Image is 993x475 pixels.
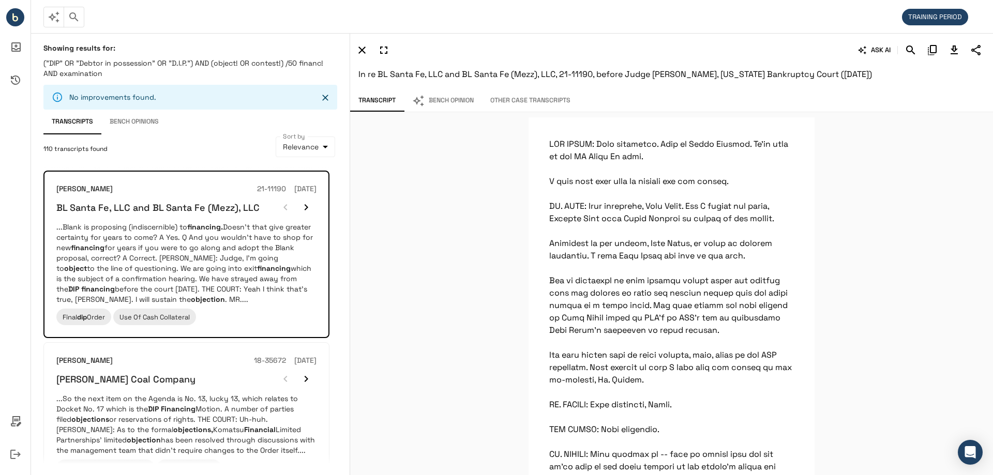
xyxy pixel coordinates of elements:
div: We are not billing you for your initial period of in-app activity. [902,9,973,25]
button: Close [318,90,333,105]
h6: [PERSON_NAME] [56,355,113,366]
div: Open Intercom Messenger [958,440,983,465]
span: A&m Retention Application [63,464,148,472]
h6: [PERSON_NAME] Coal Company [56,373,195,385]
label: Sort by [283,132,305,141]
em: dip [77,313,87,321]
span: Use Of Cash Collateral [119,313,190,321]
h6: [DATE] [294,355,317,366]
button: Download Transcript [945,41,963,59]
em: financing. [187,222,223,232]
span: TRAINING PERIOD [902,12,968,21]
button: Share Transcript [967,41,985,59]
button: Other Case Transcripts [482,90,579,112]
p: ...So the next item on the Agenda is No. 13, lucky 13, which relates to Docket No. 17 which is th... [56,393,317,455]
em: objections, [173,425,213,434]
h6: 21-11190 [257,183,286,195]
span: Final Order [63,313,105,321]
h6: BL Santa Fe, LLC and BL Santa Fe (Mezz), LLC [56,202,260,213]
em: financing [257,264,291,273]
em: objections [71,415,109,424]
button: Bench Opinions [101,110,167,134]
button: Bench Opinion [404,90,482,112]
h6: 18-35672 [254,355,286,366]
p: ("DIP" OR "Debtor in possession" OR "D.I.P.") AND (object! OR contest!) /50 financ! AND examination [43,58,337,79]
span: 110 transcripts found [43,144,108,155]
em: DIP [68,284,79,294]
h6: [DATE] [294,183,317,195]
button: ASK AI [856,41,893,59]
h6: [PERSON_NAME] [56,183,113,195]
em: financing [71,243,104,252]
span: Bar Date Motion [163,464,215,472]
em: Financial [244,425,276,434]
em: objection [127,435,161,445]
h6: Showing results for: [43,43,337,53]
span: In re BL Santa Fe, LLC and BL Santa Fe (Mezz), LLC, 21-11190, before Judge [PERSON_NAME], [US_STA... [358,69,872,80]
div: Relevance [276,136,335,157]
button: Transcripts [43,110,101,134]
em: Financing [161,404,195,413]
em: DIP [148,404,159,413]
em: object [64,264,87,273]
p: ...Blank is proposing (indiscernible) to Doesn’t that give greater certainty for years to come? A... [56,222,317,304]
p: No improvements found. [69,92,156,102]
em: financing [81,284,115,294]
button: Copy Citation [924,41,941,59]
button: Transcript [350,90,404,112]
em: objection [191,295,225,304]
button: Search [902,41,920,59]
